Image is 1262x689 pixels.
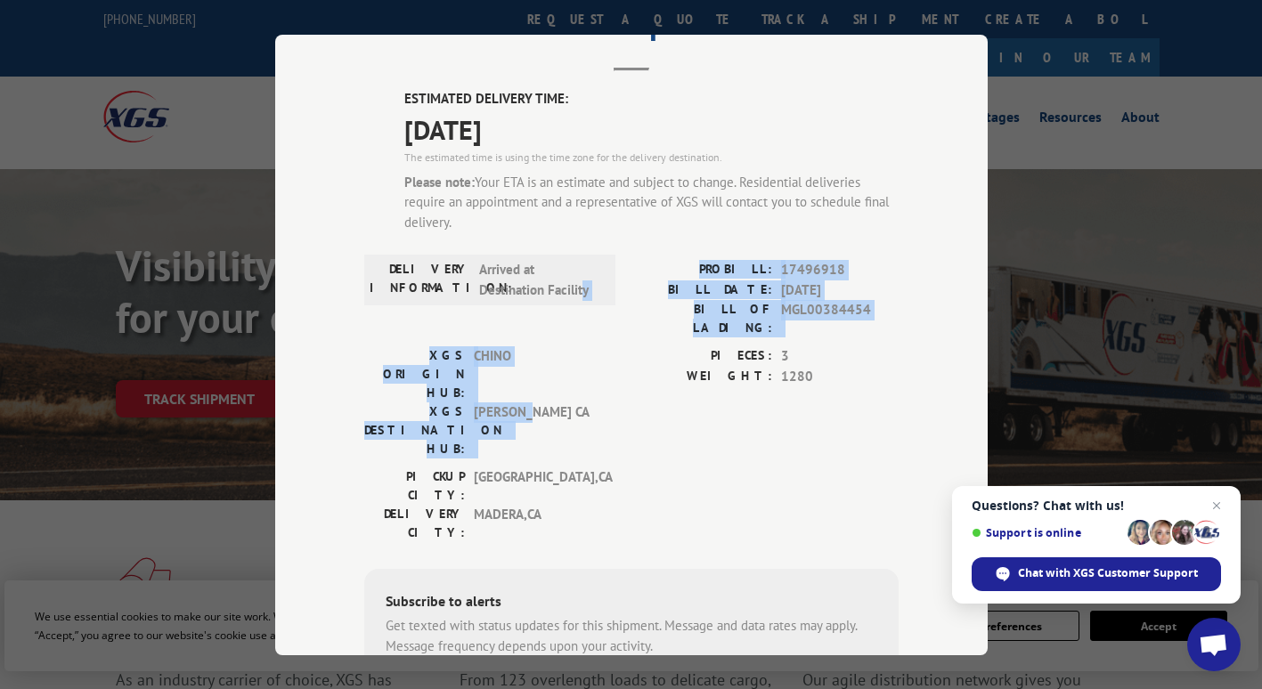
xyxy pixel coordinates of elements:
label: PROBILL: [631,260,772,280]
span: [DATE] [781,280,899,300]
div: Chat with XGS Customer Support [972,557,1221,591]
span: [DATE] [404,109,899,149]
span: MADERA , CA [474,505,594,542]
div: Get texted with status updates for this shipment. Message and data rates may apply. Message frequ... [386,616,877,656]
span: MGL00384454 [781,300,899,337]
span: Questions? Chat with us! [972,499,1221,513]
h2: Track Shipment [364,11,899,45]
span: [GEOGRAPHIC_DATA] , CA [474,467,594,505]
label: PIECES: [631,346,772,367]
span: Support is online [972,526,1121,539]
span: Chat with XGS Customer Support [1018,565,1198,581]
span: [PERSON_NAME] CA [474,402,594,458]
label: ESTIMATED DELIVERY TIME: [404,89,899,109]
label: BILL DATE: [631,280,772,300]
label: WEIGHT: [631,366,772,386]
label: XGS ORIGIN HUB: [364,346,465,402]
label: DELIVERY CITY: [364,505,465,542]
div: Your ETA is an estimate and subject to change. Residential deliveries require an appointment and ... [404,172,899,232]
strong: Please note: [404,173,475,190]
div: The estimated time is using the time zone for the delivery destination. [404,149,899,165]
div: Open chat [1187,618,1241,671]
span: Close chat [1206,495,1227,516]
div: Subscribe to alerts [386,590,877,616]
span: 1280 [781,366,899,386]
span: 17496918 [781,260,899,280]
span: 3 [781,346,899,367]
label: DELIVERY INFORMATION: [370,260,470,300]
span: Arrived at Destination Facility [479,260,599,300]
label: XGS DESTINATION HUB: [364,402,465,458]
label: PICKUP CITY: [364,467,465,505]
label: BILL OF LADING: [631,300,772,337]
span: CHINO [474,346,594,402]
